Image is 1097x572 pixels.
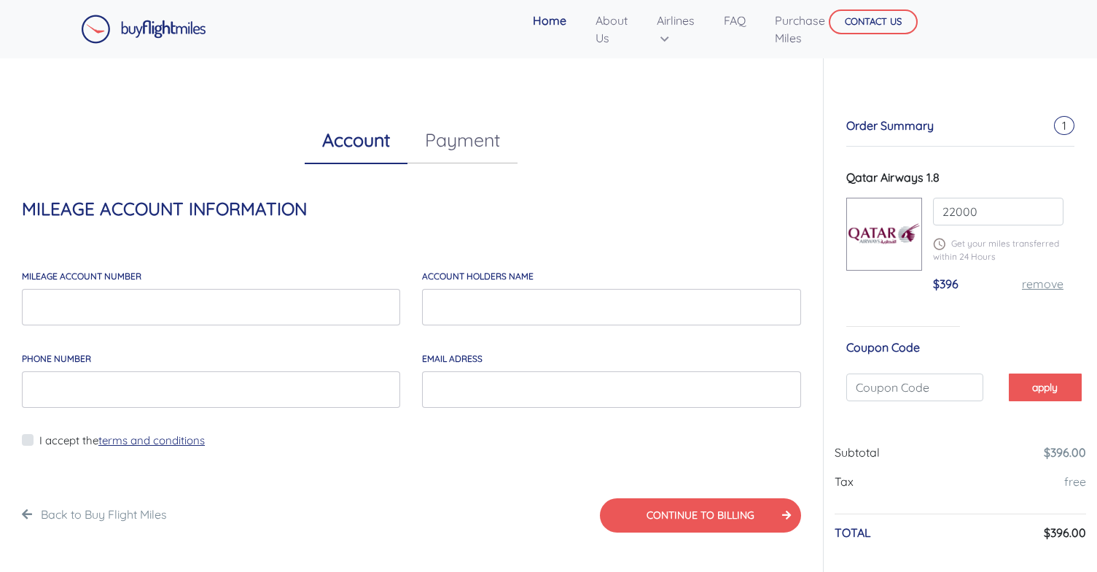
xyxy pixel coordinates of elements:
[39,433,205,449] label: I accept the
[22,270,141,283] label: MILEAGE account number
[835,445,880,460] span: Subtotal
[1054,116,1074,135] span: 1
[1044,526,1086,540] h6: $396.00
[829,9,918,34] button: CONTACT US
[81,11,206,47] a: Buy Flight Miles Logo
[422,270,534,283] label: account holders NAME
[600,498,801,533] button: CONTINUE TO BILLING
[933,238,945,250] img: schedule.png
[1022,277,1063,291] a: remove
[98,433,205,447] a: terms and conditions
[22,352,91,366] label: Phone Number
[1044,445,1086,460] a: $396.00
[81,15,206,44] img: Buy Flight Miles Logo
[933,237,1063,263] p: Get your miles transferred within 24 Hours
[835,526,871,540] h6: TOTAL
[847,216,921,252] img: qatar.png
[651,6,700,53] a: Airlines
[590,6,633,53] a: About Us
[422,352,483,366] label: email adress
[846,340,920,355] span: Coupon Code
[846,170,940,185] span: Qatar Airways 1.8
[835,474,854,489] span: Tax
[527,6,572,35] a: Home
[22,198,801,220] h4: MILEAGE ACCOUNT INFORMATION
[933,277,959,291] span: $396
[846,118,934,133] span: Order Summary
[1009,374,1082,401] button: apply
[407,117,518,163] a: Payment
[305,117,407,164] a: Account
[846,374,983,401] input: Coupon Code
[769,6,831,53] a: Purchase Miles
[41,507,167,522] a: Back to Buy Flight Miles
[1064,474,1086,489] a: free
[718,6,751,35] a: FAQ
